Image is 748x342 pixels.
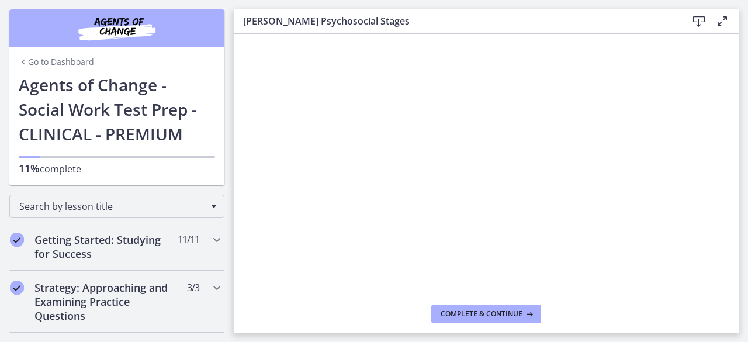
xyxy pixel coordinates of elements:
span: Search by lesson title [19,200,205,213]
span: 11 / 11 [178,233,199,247]
div: Search by lesson title [9,195,224,218]
span: 3 / 3 [187,281,199,295]
h3: [PERSON_NAME] Psychosocial Stages [243,14,669,28]
h1: Agents of Change - Social Work Test Prep - CLINICAL - PREMIUM [19,72,215,146]
img: Agents of Change [47,14,187,42]
i: Completed [10,281,24,295]
i: Completed [10,233,24,247]
span: 11% [19,161,40,175]
span: Complete & continue [441,309,522,319]
h2: Getting Started: Studying for Success [34,233,177,261]
button: Complete & continue [431,305,541,323]
a: Go to Dashboard [19,56,94,68]
p: complete [19,161,215,176]
h2: Strategy: Approaching and Examining Practice Questions [34,281,177,323]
